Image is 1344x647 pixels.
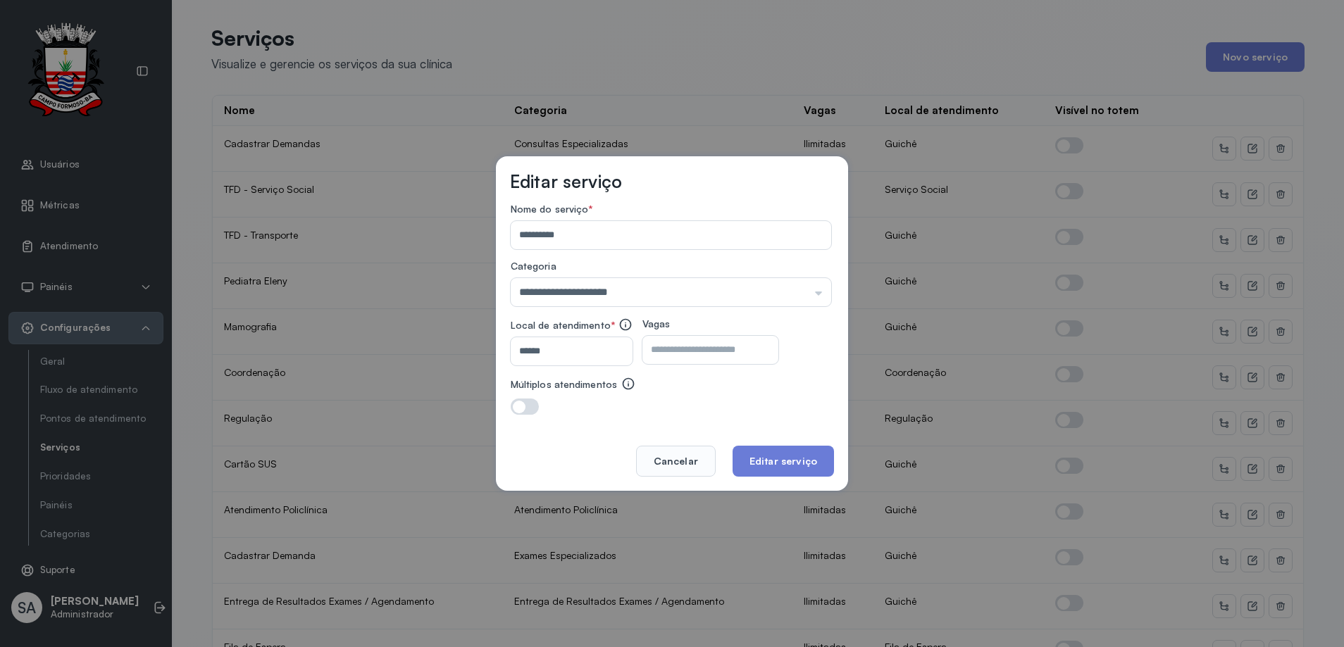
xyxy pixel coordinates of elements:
[510,170,622,192] h3: Editar serviço
[511,379,617,391] label: Múltiplos atendimentos
[511,260,556,272] span: Categoria
[511,319,611,331] span: Local de atendimento
[636,446,716,477] button: Cancelar
[733,446,834,477] button: Editar serviço
[642,318,671,329] span: Vagas
[511,203,589,215] span: Nome do serviço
